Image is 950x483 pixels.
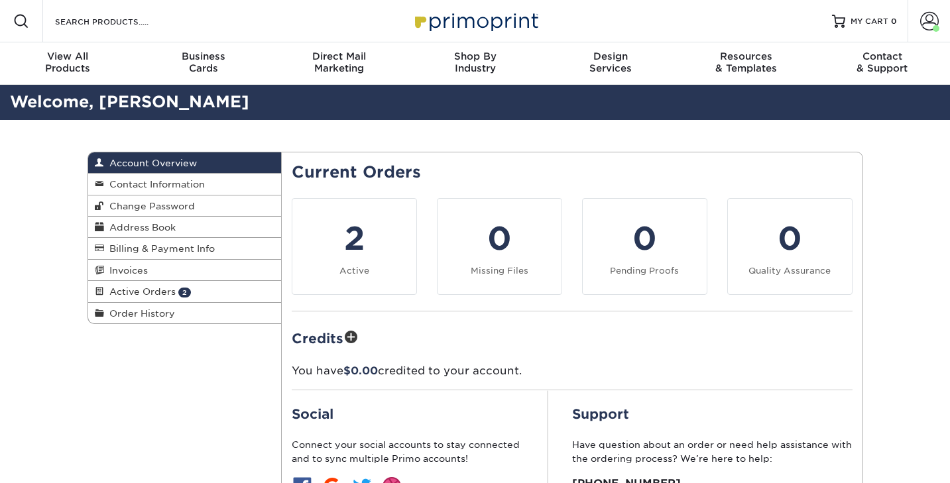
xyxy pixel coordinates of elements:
[572,438,853,465] p: Have question about an order or need help assistance with the ordering process? We’re here to help:
[814,50,950,74] div: & Support
[814,42,950,85] a: Contact& Support
[271,42,407,85] a: Direct MailMarketing
[88,303,282,323] a: Order History
[104,179,205,189] span: Contact Information
[339,266,369,276] small: Active
[851,16,888,27] span: MY CART
[104,308,175,319] span: Order History
[679,50,815,74] div: & Templates
[292,327,853,348] h2: Credits
[104,201,195,211] span: Change Password
[582,198,707,295] a: 0 Pending Proofs
[88,281,282,302] a: Active Orders 2
[409,7,542,35] img: Primoprint
[88,174,282,195] a: Contact Information
[136,50,272,62] span: Business
[300,215,408,262] div: 2
[679,50,815,62] span: Resources
[727,198,853,295] a: 0 Quality Assurance
[292,163,853,182] h2: Current Orders
[572,406,853,422] h2: Support
[891,17,897,26] span: 0
[136,50,272,74] div: Cards
[407,42,543,85] a: Shop ByIndustry
[292,406,524,422] h2: Social
[591,215,699,262] div: 0
[292,438,524,465] p: Connect your social accounts to stay connected and to sync multiple Primo accounts!
[445,215,554,262] div: 0
[88,152,282,174] a: Account Overview
[104,286,176,297] span: Active Orders
[292,363,853,379] p: You have credited to your account.
[543,50,679,74] div: Services
[407,50,543,62] span: Shop By
[343,364,378,377] span: $0.00
[679,42,815,85] a: Resources& Templates
[471,266,528,276] small: Missing Files
[610,266,679,276] small: Pending Proofs
[104,243,215,254] span: Billing & Payment Info
[814,50,950,62] span: Contact
[271,50,407,62] span: Direct Mail
[748,266,831,276] small: Quality Assurance
[104,222,176,233] span: Address Book
[104,158,197,168] span: Account Overview
[88,195,282,217] a: Change Password
[437,198,562,295] a: 0 Missing Files
[88,238,282,259] a: Billing & Payment Info
[104,265,148,276] span: Invoices
[292,198,417,295] a: 2 Active
[543,42,679,85] a: DesignServices
[178,288,191,297] span: 2
[88,260,282,281] a: Invoices
[543,50,679,62] span: Design
[736,215,844,262] div: 0
[54,13,183,29] input: SEARCH PRODUCTS.....
[136,42,272,85] a: BusinessCards
[88,217,282,238] a: Address Book
[407,50,543,74] div: Industry
[271,50,407,74] div: Marketing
